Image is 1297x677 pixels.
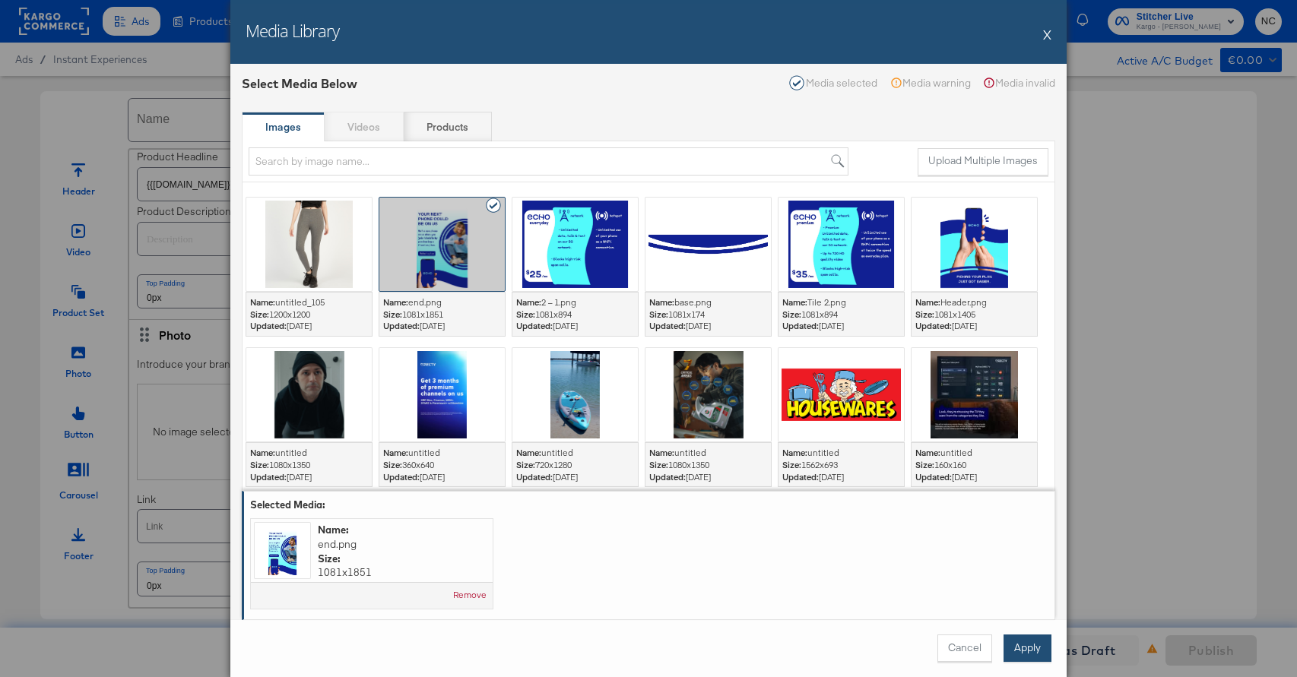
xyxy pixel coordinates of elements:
span: [DATE] [649,471,767,483]
strong: Size: [383,459,402,470]
strong: Size: [782,308,801,320]
strong: Name: [649,447,674,458]
span: [DATE] [516,471,634,483]
strong: Name: [250,447,275,458]
strong: Updated: [250,320,287,331]
div: Name: [318,523,485,537]
strong: Name: [649,296,674,308]
button: Apply [1004,634,1051,662]
div: 1081 x 894 [516,308,634,321]
strong: Size: [250,308,269,320]
span: untitled_105 [275,296,325,308]
input: Search by image name... [249,147,848,176]
div: 1200 x 1200 [250,308,368,321]
span: untitled [940,447,972,458]
strong: Name: [782,296,807,308]
strong: Updated: [383,471,420,482]
strong: Size: [250,459,269,470]
div: Media invalid [983,75,1055,90]
div: Select Media Below [242,75,357,93]
strong: Size: [649,308,668,320]
button: Remove [453,589,487,601]
strong: Updated: [649,320,686,331]
strong: Updated: [516,320,553,331]
div: Media selected [789,75,877,90]
button: Upload Multiple Images [918,148,1048,176]
div: 1081 x 894 [782,308,900,321]
strong: Size: [383,308,402,320]
strong: Size: [915,459,934,470]
strong: Name: [782,447,807,458]
strong: Name: [516,296,541,308]
div: 1081 x 1405 [915,308,1033,321]
span: [DATE] [383,471,501,483]
span: [DATE] [649,320,767,332]
span: 2 – 1.png [541,296,576,308]
strong: Size: [516,308,535,320]
strong: Size: [782,459,801,470]
span: [DATE] [516,320,634,332]
strong: Updated: [649,471,686,482]
span: untitled [275,447,307,458]
span: untitled [541,447,573,458]
strong: Name: [383,296,408,308]
h2: Media Library [246,19,339,42]
span: untitled [807,447,839,458]
strong: Updated: [915,320,952,331]
span: [DATE] [250,320,368,332]
span: base.png [674,296,712,308]
strong: Name: [915,447,940,458]
div: 720 x 1280 [516,459,634,471]
span: [DATE] [915,320,1033,332]
strong: Updated: [383,320,420,331]
button: X [1043,19,1051,49]
span: [DATE] [782,471,900,483]
div: 1562 x 693 [782,459,900,471]
span: [DATE] [915,471,1033,483]
span: 1081 x 1851 [318,565,485,580]
strong: Products [427,120,468,134]
strong: Size: [649,459,668,470]
div: Media warning [890,75,971,90]
strong: Size: [516,459,535,470]
div: 1080 x 1350 [250,459,368,471]
div: 360 x 640 [383,459,501,471]
span: [DATE] [782,320,900,332]
strong: Images [265,120,301,134]
span: untitled [674,447,706,458]
div: 1081 x 1851 [383,308,501,321]
span: untitled [408,447,440,458]
span: [DATE] [250,471,368,483]
span: end.png [318,537,357,552]
span: Header.png [940,296,987,308]
strong: Updated: [516,471,553,482]
strong: Name: [383,447,408,458]
div: 1080 x 1350 [649,459,767,471]
span: [DATE] [383,320,501,332]
strong: Name: [516,447,541,458]
div: Selected Media: [250,498,328,512]
div: 160 x 160 [915,459,1033,471]
strong: Updated: [915,471,952,482]
strong: Updated: [782,471,819,482]
strong: Updated: [250,471,287,482]
strong: Name: [915,296,940,308]
span: Tile 2.png [807,296,846,308]
strong: Size: [915,308,934,320]
div: 1081 x 174 [649,308,767,321]
strong: Updated: [782,320,819,331]
span: end.png [408,296,442,308]
div: Size: [318,552,485,566]
strong: Name: [250,296,275,308]
button: Cancel [937,634,992,662]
